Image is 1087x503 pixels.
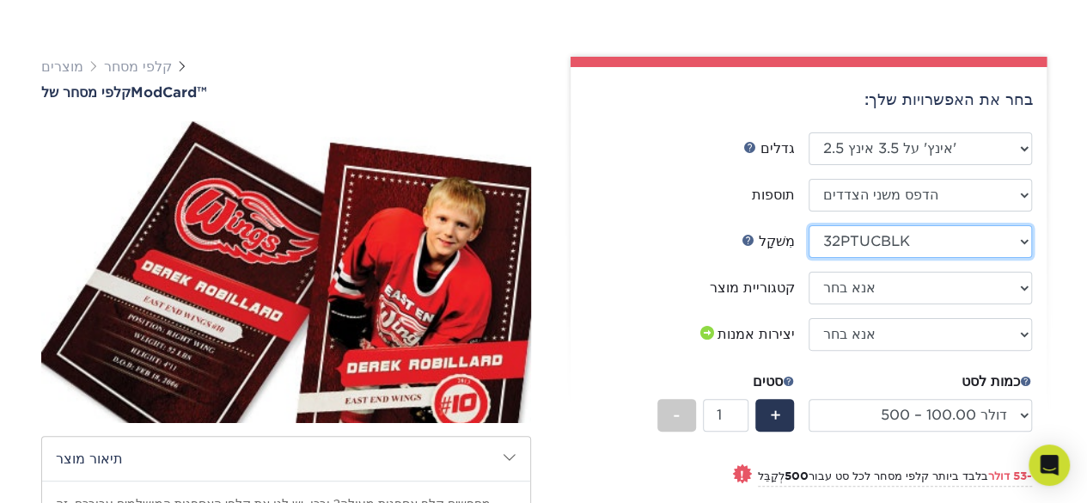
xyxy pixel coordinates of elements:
a: מוצרים [41,58,83,75]
div: פתח את מסנג'ר האינטרקום [1029,445,1070,486]
font: לְקַבֵּל [758,469,785,482]
font: + [769,405,780,426]
font: תוספות [752,187,795,203]
font: 500 [785,469,809,482]
img: מוד קארד™ 01 [41,102,531,441]
a: קלפי מסחר שלModCard™ [41,84,531,101]
font: קלפי מסחר של [41,84,131,101]
a: קלפי מסחר [104,58,172,75]
font: ! [740,468,744,482]
font: מִשׁקָל [759,233,795,249]
font: בלבד ב [952,469,988,482]
font: יותר קלפי מסחר לכל סט עבור [809,469,952,482]
font: בחר את האפשרויות שלך: [864,89,1033,108]
font: -53 דולר [988,469,1032,482]
font: ModCard™ [131,84,207,101]
font: קטגוריית מוצר [710,279,795,296]
font: גדלים [760,140,795,156]
font: כמות לסט [962,373,1020,390]
font: סטים [753,373,783,390]
font: יצירות אמנות [718,326,795,342]
font: - [673,405,681,426]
